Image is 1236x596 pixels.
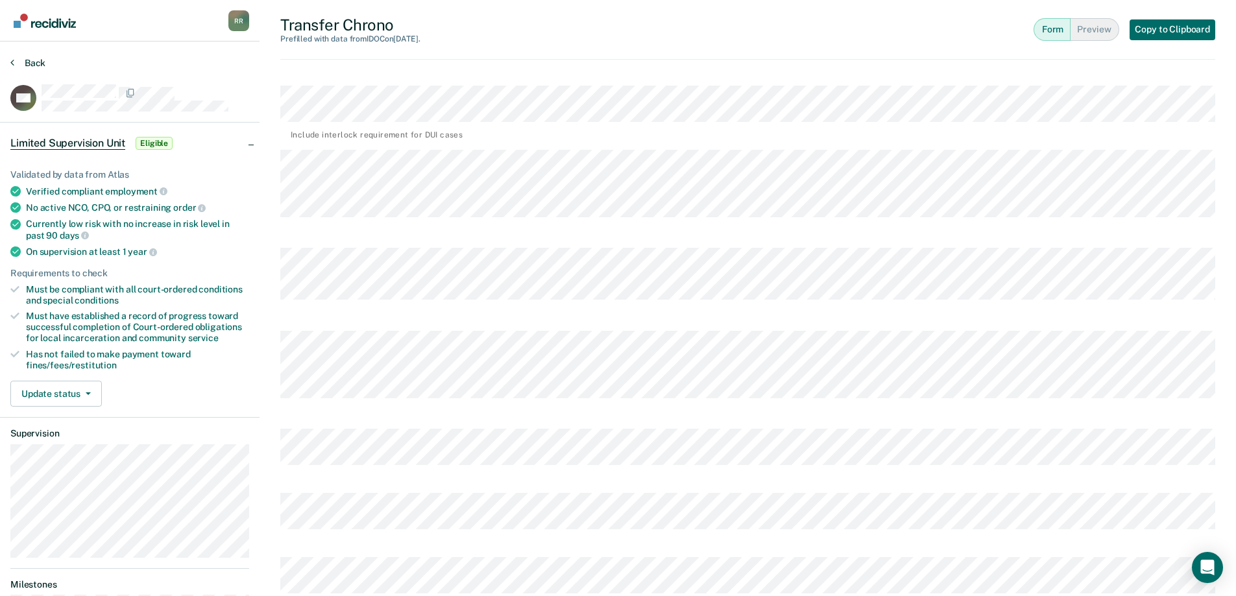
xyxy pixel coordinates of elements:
div: Validated by data from Atlas [10,169,249,180]
img: Recidiviz [14,14,76,28]
dt: Supervision [10,428,249,439]
div: Currently low risk with no increase in risk level in past 90 [26,219,249,241]
div: Requirements to check [10,268,249,279]
button: Update status [10,381,102,407]
div: Must be compliant with all court-ordered conditions and special conditions [26,284,249,306]
span: employment [105,186,167,197]
div: Verified compliant [26,185,249,197]
button: Preview [1071,18,1119,41]
div: Prefilled with data from IDOC on [DATE] . [280,34,420,43]
button: Copy to Clipboard [1130,19,1215,40]
div: Include interlock requirement for DUI cases [291,127,463,139]
dt: Milestones [10,579,249,590]
span: order [173,202,206,213]
span: year [128,246,156,257]
div: On supervision at least 1 [26,246,249,257]
div: Has not failed to make payment toward [26,349,249,371]
button: Back [10,57,45,69]
button: Profile dropdown button [228,10,249,31]
button: Form [1034,18,1071,41]
span: days [60,230,89,241]
div: Must have established a record of progress toward successful completion of Court-ordered obligati... [26,311,249,343]
span: Limited Supervision Unit [10,137,125,150]
span: Eligible [136,137,173,150]
div: No active NCO, CPO, or restraining [26,202,249,213]
div: Transfer Chrono [280,16,420,43]
div: Open Intercom Messenger [1192,552,1223,583]
span: service [188,333,219,343]
div: R R [228,10,249,31]
span: fines/fees/restitution [26,360,117,370]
